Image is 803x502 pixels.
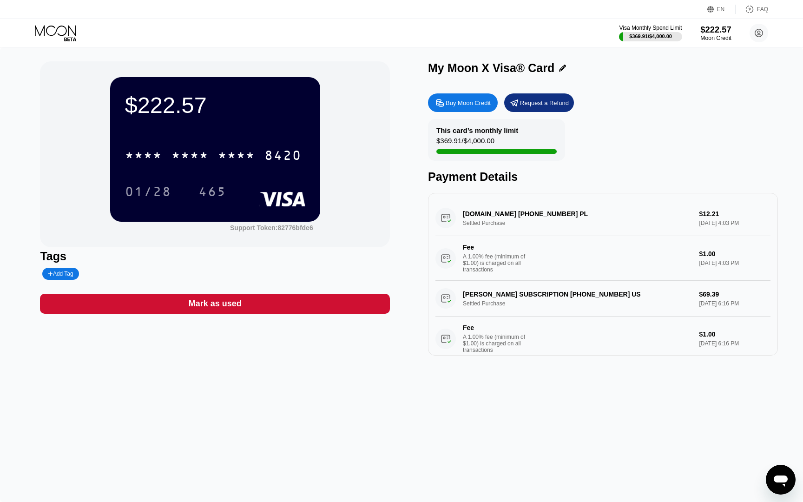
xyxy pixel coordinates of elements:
div: $222.57 [125,92,305,118]
div: A 1.00% fee (minimum of $1.00) is charged on all transactions [463,253,533,273]
div: My Moon X Visa® Card [428,61,554,75]
div: $222.57 [700,25,731,34]
div: Add Tag [48,271,73,277]
div: 8420 [264,149,302,164]
div: Support Token:82776bfde6 [230,224,313,231]
div: $222.57Moon Credit [700,25,731,41]
div: 465 [191,180,233,203]
div: Request a Refund [504,93,574,112]
div: EN [717,6,725,13]
div: 01/28 [118,180,178,203]
div: FeeA 1.00% fee (minimum of $1.00) is charged on all transactions$1.00[DATE] 4:03 PM [435,236,770,281]
div: Support Token: 82776bfde6 [230,224,313,231]
iframe: Button to launch messaging window [766,465,796,495]
div: Mark as used [189,298,242,309]
div: Payment Details [428,170,778,184]
div: FeeA 1.00% fee (minimum of $1.00) is charged on all transactions$1.00[DATE] 6:16 PM [435,317,770,361]
div: Buy Moon Credit [428,93,498,112]
div: Request a Refund [520,99,569,107]
div: This card’s monthly limit [436,126,518,134]
div: EN [707,5,736,14]
div: Add Tag [42,268,79,280]
div: Mark as used [40,294,390,314]
div: $1.00 [699,250,770,258]
div: [DATE] 4:03 PM [699,260,770,266]
div: FAQ [757,6,768,13]
div: Visa Monthly Spend Limit [619,25,682,31]
div: Moon Credit [700,35,731,41]
div: A 1.00% fee (minimum of $1.00) is charged on all transactions [463,334,533,353]
div: Visa Monthly Spend Limit$369.91/$4,000.00 [619,25,682,41]
div: $369.91 / $4,000.00 [436,137,494,149]
div: 01/28 [125,185,171,200]
div: FAQ [736,5,768,14]
div: Fee [463,324,528,331]
div: Tags [40,250,390,263]
div: [DATE] 6:16 PM [699,340,770,347]
div: 465 [198,185,226,200]
div: $369.91 / $4,000.00 [629,33,672,39]
div: $1.00 [699,330,770,338]
div: Fee [463,244,528,251]
div: Buy Moon Credit [446,99,491,107]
